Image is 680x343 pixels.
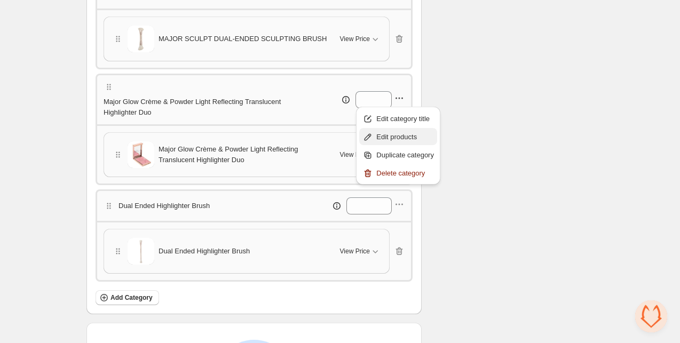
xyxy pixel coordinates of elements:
[128,141,154,168] img: Major Glow Crème & Powder Light Reflecting Translucent Highlighter Duo
[159,34,327,44] span: MAJOR SCULPT DUAL-ENDED SCULPTING BRUSH
[159,144,327,165] span: Major Glow Crème & Powder Light Reflecting Translucent Highlighter Duo
[159,246,250,257] span: Dual Ended Highlighter Brush
[128,238,154,265] img: Dual Ended Highlighter Brush
[635,300,667,332] a: Open chat
[334,30,387,47] button: View Price
[376,150,434,161] span: Duplicate category
[118,201,210,211] p: Dual Ended Highlighter Brush
[376,114,434,124] span: Edit category title
[340,247,370,256] span: View Price
[104,97,302,118] p: Major Glow Crème & Powder Light Reflecting Translucent Highlighter Duo
[334,146,387,163] button: View Price
[376,168,434,179] span: Delete category
[96,290,159,305] button: Add Category
[340,35,370,43] span: View Price
[376,132,434,142] span: Edit products
[128,26,154,52] img: MAJOR SCULPT DUAL-ENDED SCULPTING BRUSH
[110,293,153,302] span: Add Category
[340,150,370,159] span: View Price
[334,243,387,260] button: View Price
